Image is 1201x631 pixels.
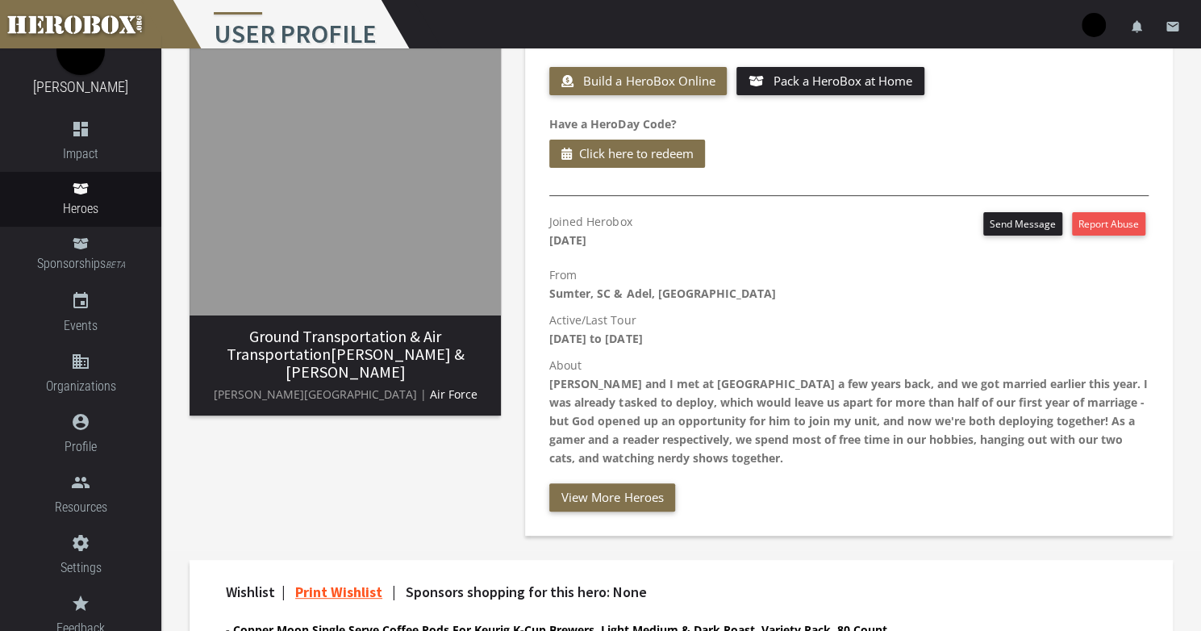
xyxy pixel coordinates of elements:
[214,387,427,402] span: [PERSON_NAME][GEOGRAPHIC_DATA] |
[549,286,775,301] b: Sumter, SC & Adel, [GEOGRAPHIC_DATA]
[525,4,1173,536] section: Send Adam & Anna a Box
[1166,19,1180,34] i: email
[983,212,1062,236] button: Send Message
[392,583,396,601] span: |
[549,265,1149,303] p: From
[549,311,1149,348] p: Active/Last Tour
[295,583,382,601] a: Print Wishlist
[549,376,1147,466] b: [PERSON_NAME] and I met at [GEOGRAPHIC_DATA] a few years back, and we got married earlier this ye...
[1130,19,1145,34] i: notifications
[549,67,727,95] button: Build a HeroBox Online
[430,387,477,402] span: Air Force
[202,328,488,381] h3: [PERSON_NAME] & [PERSON_NAME]
[406,583,647,601] span: Sponsors shopping for this hero: None
[578,144,693,164] span: Click here to redeem
[736,67,924,95] button: Pack a HeroBox at Home
[583,73,715,89] span: Build a HeroBox Online
[1082,13,1106,37] img: user-image
[549,212,632,249] p: Joined Herobox
[549,331,642,346] b: [DATE] to [DATE]
[774,73,912,89] span: Pack a HeroBox at Home
[33,78,128,95] a: [PERSON_NAME]
[549,140,705,168] button: Click here to redeem
[227,326,442,364] span: Ground Transportation & Air Transportation
[1072,212,1145,236] button: Report Abuse
[56,27,105,75] img: image
[190,4,501,315] img: image
[281,583,286,601] span: |
[226,584,1108,600] h4: Wishlist
[549,356,1149,467] p: About
[549,232,586,248] b: [DATE]
[549,116,676,132] b: Have a HeroDay Code?
[549,483,675,512] button: View More Heroes
[106,260,125,270] small: BETA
